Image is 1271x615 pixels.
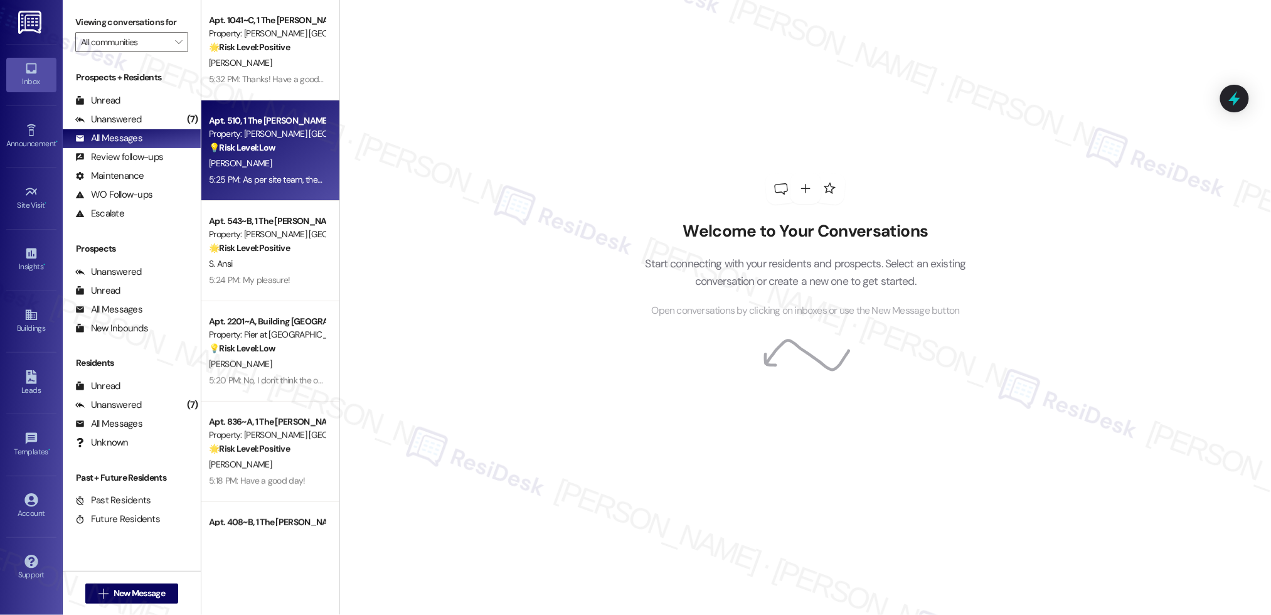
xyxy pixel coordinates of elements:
div: Property: [PERSON_NAME] [GEOGRAPHIC_DATA] [209,27,325,40]
div: All Messages [75,303,142,316]
div: Apt. 543~B, 1 The [PERSON_NAME] Louisville [209,215,325,228]
a: Site Visit • [6,181,56,215]
div: Review follow-ups [75,151,163,164]
div: 5:18 PM: Have a good day! [209,475,306,486]
div: Property: [PERSON_NAME] [GEOGRAPHIC_DATA] [209,127,325,141]
span: • [56,137,58,146]
div: Prospects + Residents [63,71,201,84]
label: Viewing conversations for [75,13,188,32]
div: Maintenance [75,169,144,183]
div: Unanswered [75,265,142,279]
i:  [175,37,182,47]
div: Unread [75,94,120,107]
div: Residents [63,356,201,370]
span: • [48,446,50,454]
p: Start connecting with your residents and prospects. Select an existing conversation or create a n... [626,255,985,291]
input: All communities [81,32,168,52]
strong: 🌟 Risk Level: Positive [209,242,290,254]
div: Apt. 510, 1 The [PERSON_NAME] Louisville [209,114,325,127]
span: [PERSON_NAME] [209,358,272,370]
div: Apt. 1041~C, 1 The [PERSON_NAME] Louisville [209,14,325,27]
div: Escalate [75,207,124,220]
a: Templates • [6,428,56,462]
a: Leads [6,366,56,400]
div: Apt. 408~B, 1 The [PERSON_NAME] Louisville [209,516,325,529]
div: (7) [184,395,201,415]
div: Unread [75,284,120,297]
a: Support [6,551,56,585]
strong: 🌟 Risk Level: Positive [209,443,290,454]
div: Future Residents [75,513,160,526]
span: • [45,199,47,208]
strong: 💡 Risk Level: Low [209,343,275,354]
div: Property: [PERSON_NAME] [GEOGRAPHIC_DATA] [209,228,325,241]
div: Past + Future Residents [63,471,201,484]
div: Apt. 2201~A, Building [GEOGRAPHIC_DATA][PERSON_NAME] [209,315,325,328]
a: Inbox [6,58,56,92]
span: Open conversations by clicking on inboxes or use the New Message button [652,303,960,319]
a: Account [6,489,56,523]
div: All Messages [75,417,142,430]
i:  [98,589,108,599]
div: (7) [184,110,201,129]
span: • [43,260,45,269]
strong: 🌟 Risk Level: Positive [209,41,290,53]
span: [PERSON_NAME] [209,459,272,470]
a: Insights • [6,243,56,277]
div: Unanswered [75,398,142,412]
div: Property: Pier at [GEOGRAPHIC_DATA] [209,328,325,341]
div: 5:32 PM: Thanks! Have a good day. [209,73,336,85]
a: Buildings [6,304,56,338]
div: 5:24 PM: My pleasure! [209,274,290,286]
button: New Message [85,584,178,604]
div: 5:25 PM: As per site team, they have nowhere to store it. Residents can remove it themselves and ... [209,174,758,185]
strong: 💡 Risk Level: Low [209,142,275,153]
div: Property: [PERSON_NAME] [GEOGRAPHIC_DATA] [209,429,325,442]
h2: Welcome to Your Conversations [626,222,985,242]
div: Prospects [63,242,201,255]
div: Past Residents [75,494,151,507]
span: [PERSON_NAME] [209,57,272,68]
div: New Inbounds [75,322,148,335]
div: All Messages [75,132,142,145]
img: ResiDesk Logo [18,11,44,34]
div: 5:20 PM: No, I don't think the office is open in observance of [DATE]. [209,375,452,386]
div: Unread [75,380,120,393]
div: Unanswered [75,113,142,126]
span: New Message [114,587,165,600]
span: S. Ansi [209,258,232,269]
div: Apt. 836~A, 1 The [PERSON_NAME] Louisville [209,415,325,429]
span: [PERSON_NAME] [209,158,272,169]
div: Unknown [75,436,129,449]
div: WO Follow-ups [75,188,152,201]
